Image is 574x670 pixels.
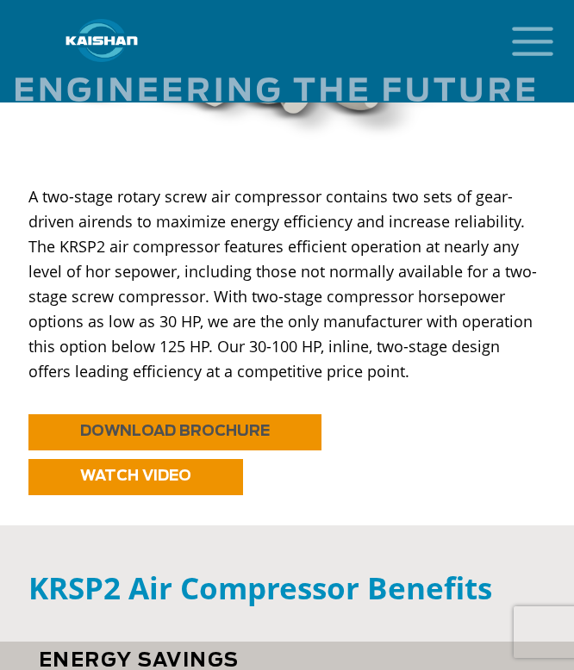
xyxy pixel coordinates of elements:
[80,468,191,483] span: WATCH VIDEO
[28,568,546,607] h5: KRSP2 Air Compressor Benefits
[505,22,534,51] a: mobile menu
[28,459,243,495] a: WATCH VIDEO
[28,414,321,450] a: DOWNLOAD BROCHURE
[37,19,166,62] img: kaishan logo
[28,184,546,384] p: A two-stage rotary screw air compressor contains two sets of gear-driven airends to maximize ener...
[16,62,534,102] img: Engineering the future
[80,424,270,438] span: DOWNLOAD BROCHURE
